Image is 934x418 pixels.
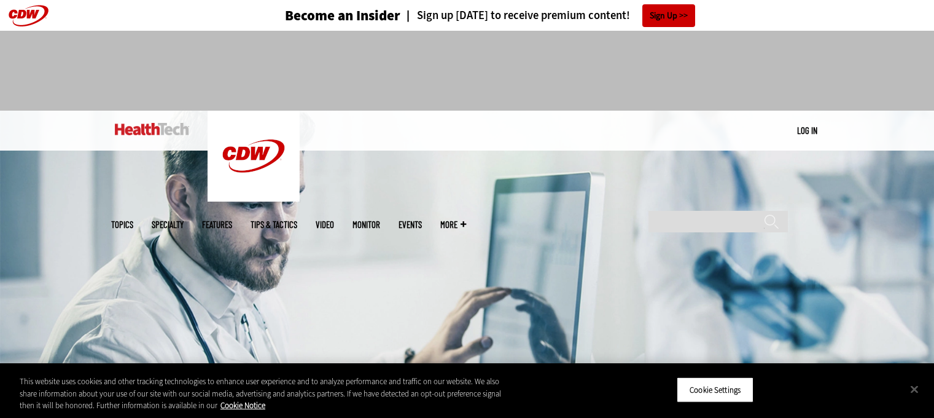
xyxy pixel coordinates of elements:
[399,220,422,229] a: Events
[285,9,400,23] h3: Become an Insider
[316,220,334,229] a: Video
[440,220,466,229] span: More
[797,125,817,136] a: Log in
[202,220,232,229] a: Features
[208,192,300,205] a: CDW
[239,9,400,23] a: Become an Insider
[220,400,265,411] a: More information about your privacy
[677,377,753,403] button: Cookie Settings
[901,376,928,403] button: Close
[400,10,630,22] a: Sign up [DATE] to receive premium content!
[208,111,300,202] img: Home
[111,220,133,229] span: Topics
[115,123,189,135] img: Home
[244,43,691,98] iframe: advertisement
[152,220,184,229] span: Specialty
[352,220,380,229] a: MonITor
[251,220,297,229] a: Tips & Tactics
[642,4,695,27] a: Sign Up
[797,124,817,137] div: User menu
[20,376,514,412] div: This website uses cookies and other tracking technologies to enhance user experience and to analy...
